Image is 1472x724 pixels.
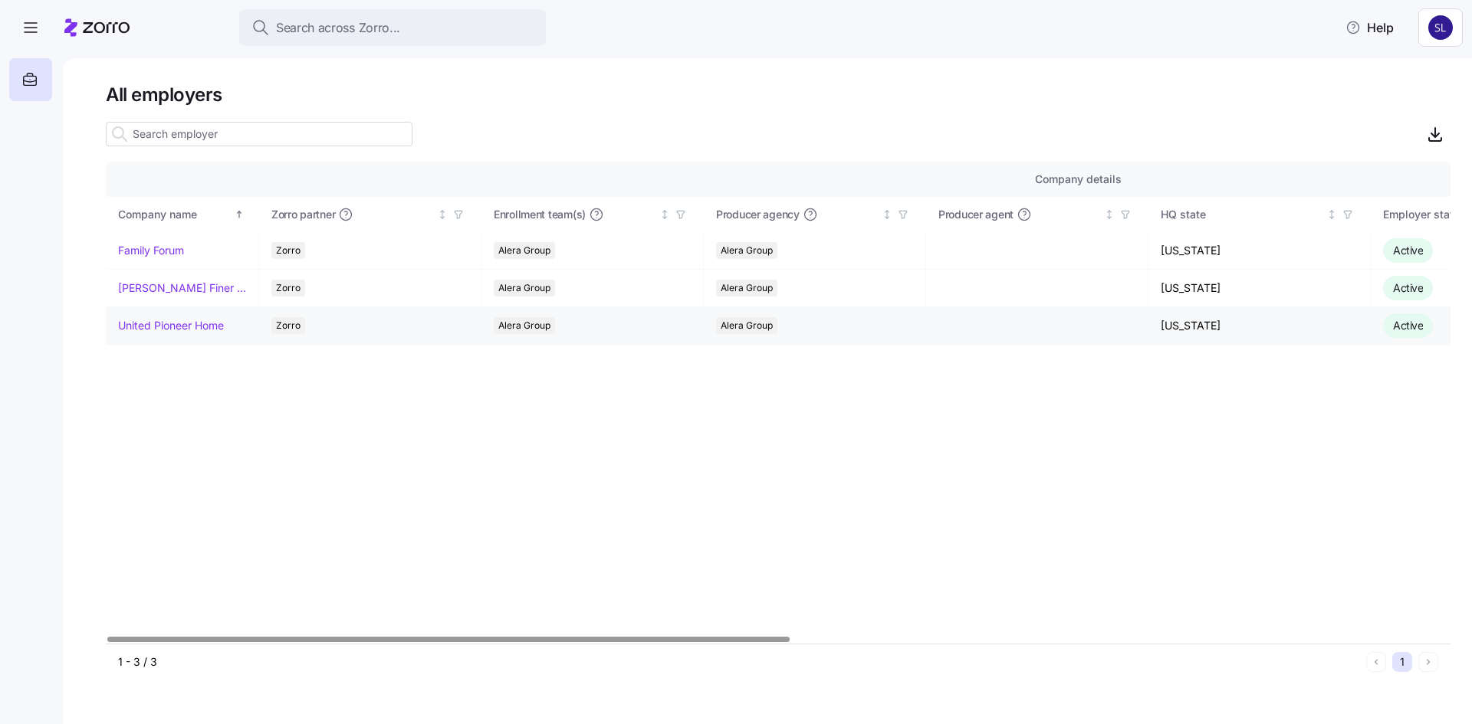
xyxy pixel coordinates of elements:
[1366,652,1386,672] button: Previous page
[1393,244,1423,257] span: Active
[1418,652,1438,672] button: Next page
[1345,18,1394,37] span: Help
[1148,307,1371,345] td: [US_STATE]
[882,209,892,220] div: Not sorted
[234,209,245,220] div: Sorted ascending
[239,9,546,46] button: Search across Zorro...
[118,654,1360,670] div: 1 - 3 / 3
[106,197,259,232] th: Company nameSorted ascending
[1161,206,1323,223] div: HQ state
[1393,281,1423,294] span: Active
[721,317,773,334] span: Alera Group
[1148,232,1371,270] td: [US_STATE]
[1148,197,1371,232] th: HQ stateNot sorted
[659,209,670,220] div: Not sorted
[1104,209,1115,220] div: Not sorted
[926,197,1148,232] th: Producer agentNot sorted
[481,197,704,232] th: Enrollment team(s)Not sorted
[721,280,773,296] span: Alera Group
[721,242,773,259] span: Alera Group
[498,280,550,296] span: Alera Group
[1428,15,1453,40] img: 9541d6806b9e2684641ca7bfe3afc45a
[1392,652,1412,672] button: 1
[118,206,232,223] div: Company name
[118,318,224,333] a: United Pioneer Home
[259,197,481,232] th: Zorro partnerNot sorted
[704,197,926,232] th: Producer agencyNot sorted
[498,317,550,334] span: Alera Group
[494,207,586,222] span: Enrollment team(s)
[276,280,301,296] span: Zorro
[106,83,1451,106] h1: All employers
[1326,209,1337,220] div: Not sorted
[1333,12,1406,43] button: Help
[1148,270,1371,307] td: [US_STATE]
[271,207,335,222] span: Zorro partner
[118,280,246,296] a: [PERSON_NAME] Finer Meats
[276,18,400,38] span: Search across Zorro...
[498,242,550,259] span: Alera Group
[1393,319,1423,332] span: Active
[276,317,301,334] span: Zorro
[938,207,1014,222] span: Producer agent
[276,242,301,259] span: Zorro
[106,122,412,146] input: Search employer
[118,243,184,258] a: Family Forum
[716,207,800,222] span: Producer agency
[437,209,448,220] div: Not sorted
